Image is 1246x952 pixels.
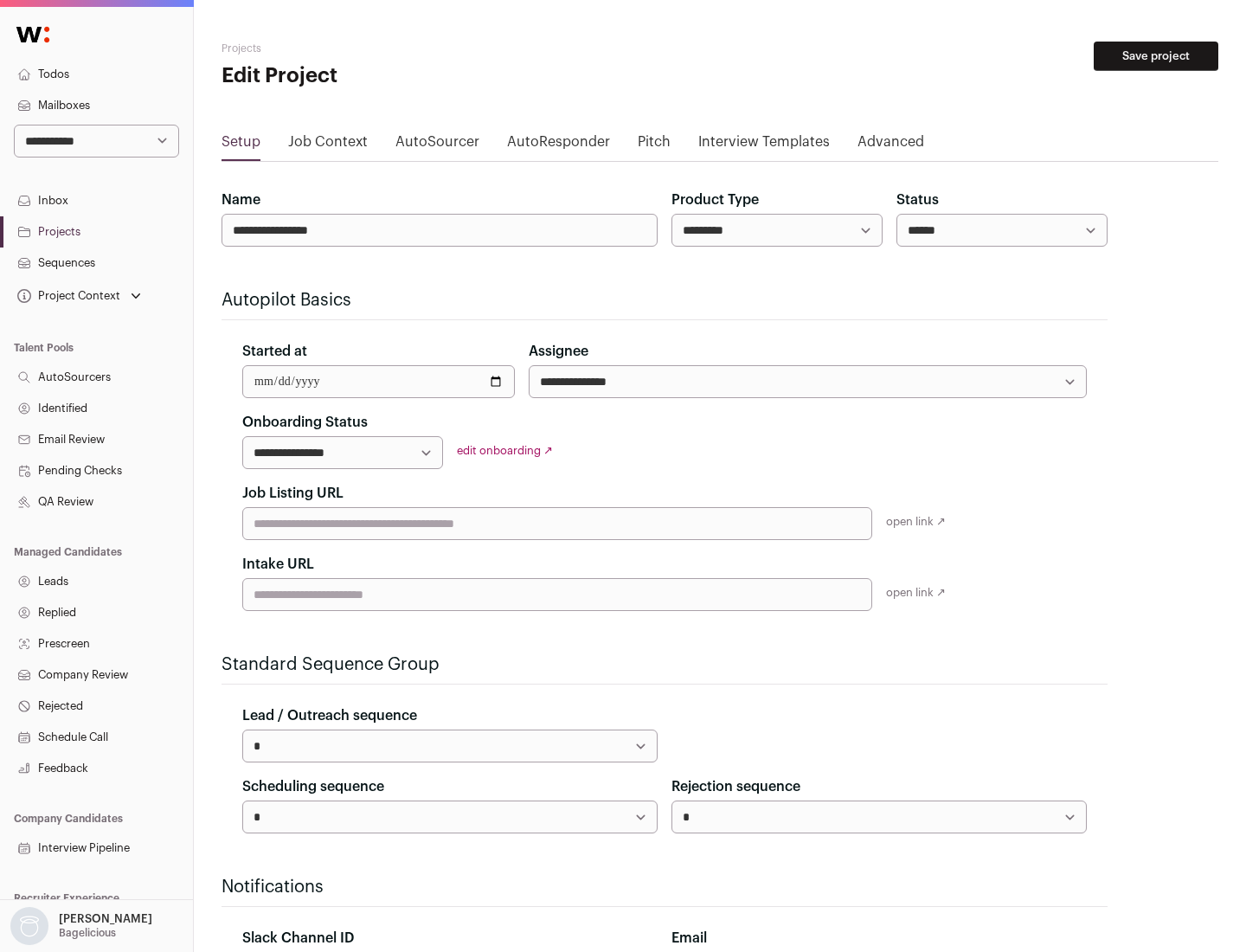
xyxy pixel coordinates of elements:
[222,62,554,90] h1: Edit Project
[395,132,479,159] a: AutoSourcer
[59,926,116,940] p: Bagelicious
[222,190,260,210] label: Name
[857,132,924,159] a: Advanced
[242,776,384,797] label: Scheduling sequence
[457,445,553,456] a: edit onboarding ↗
[242,341,307,362] label: Started at
[222,653,1108,677] h2: Standard Sequence Group
[242,928,354,949] label: Slack Channel ID
[242,412,368,433] label: Onboarding Status
[896,190,939,210] label: Status
[7,17,59,52] img: Wellfound
[242,554,314,575] label: Intake URL
[222,42,554,55] h2: Projects
[671,776,800,797] label: Rejection sequence
[698,132,830,159] a: Interview Templates
[529,341,588,362] label: Assignee
[507,132,610,159] a: AutoResponder
[7,907,156,945] button: Open dropdown
[671,190,759,210] label: Product Type
[638,132,671,159] a: Pitch
[288,132,368,159] a: Job Context
[222,875,1108,899] h2: Notifications
[222,288,1108,312] h2: Autopilot Basics
[10,907,48,945] img: nopic.png
[242,705,417,726] label: Lead / Outreach sequence
[14,284,145,308] button: Open dropdown
[671,928,1087,949] div: Email
[1094,42,1218,71] button: Save project
[14,289,120,303] div: Project Context
[242,483,344,504] label: Job Listing URL
[222,132,260,159] a: Setup
[59,912,152,926] p: [PERSON_NAME]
